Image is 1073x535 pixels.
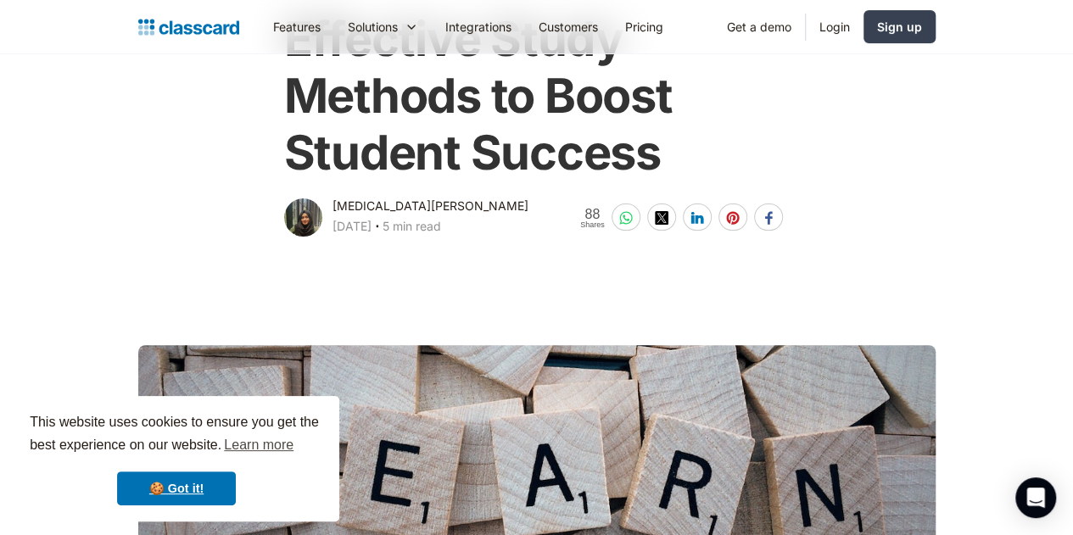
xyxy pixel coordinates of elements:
[612,8,677,46] a: Pricing
[383,216,441,237] div: 5 min read
[333,216,372,237] div: [DATE]
[334,8,432,46] div: Solutions
[260,8,334,46] a: Features
[619,211,633,225] img: whatsapp-white sharing button
[690,211,704,225] img: linkedin-white sharing button
[30,412,323,458] span: This website uses cookies to ensure you get the best experience on our website.
[348,18,398,36] div: Solutions
[1015,477,1056,518] div: Open Intercom Messenger
[806,8,863,46] a: Login
[726,211,740,225] img: pinterest-white sharing button
[713,8,805,46] a: Get a demo
[432,8,525,46] a: Integrations
[372,216,383,240] div: ‧
[284,11,790,182] h1: Effective Study Methods to Boost Student Success
[117,471,236,505] a: dismiss cookie message
[333,196,528,216] div: [MEDICAL_DATA][PERSON_NAME]
[580,207,605,221] span: 88
[762,211,775,225] img: facebook-white sharing button
[877,18,922,36] div: Sign up
[655,211,668,225] img: twitter-white sharing button
[580,221,605,229] span: Shares
[863,10,936,43] a: Sign up
[138,15,239,39] a: home
[14,396,339,521] div: cookieconsent
[525,8,612,46] a: Customers
[221,432,296,458] a: learn more about cookies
